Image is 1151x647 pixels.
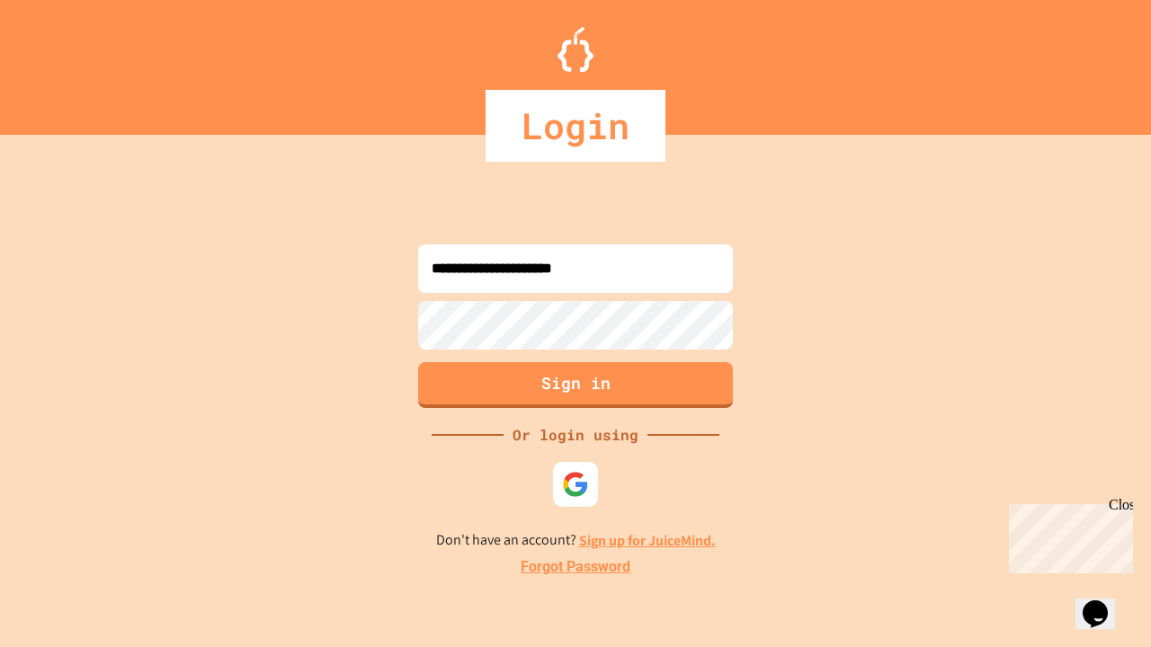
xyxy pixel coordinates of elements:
img: google-icon.svg [562,471,589,498]
div: Chat with us now!Close [7,7,124,114]
p: Don't have an account? [436,529,716,552]
a: Forgot Password [521,556,630,578]
iframe: chat widget [1002,497,1133,573]
iframe: chat widget [1075,575,1133,629]
a: Sign up for JuiceMind. [579,531,716,550]
button: Sign in [418,362,733,408]
div: Or login using [504,424,647,446]
img: Logo.svg [558,27,593,72]
div: Login [486,90,665,162]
